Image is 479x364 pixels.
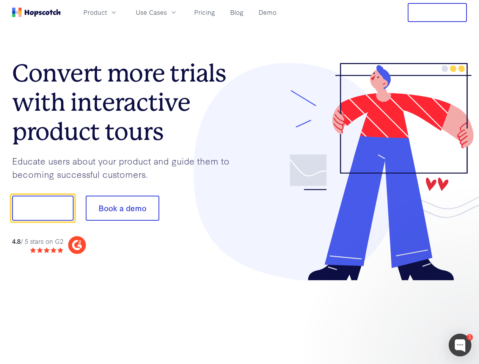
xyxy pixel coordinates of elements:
button: Product [79,6,122,19]
p: Educate users about your product and guide them to becoming successful customers. [12,154,240,180]
button: Show me! [12,196,74,221]
button: Use Cases [131,6,182,19]
strong: 4.8 [12,237,20,245]
div: 1 [466,334,473,340]
a: Pricing [191,6,218,19]
span: Use Cases [136,8,167,17]
button: Free Trial [408,3,467,22]
a: Blog [227,6,247,19]
button: Book a demo [86,196,159,221]
a: Demo [256,6,280,19]
div: / 5 stars on G2 [12,237,63,246]
h1: Convert more trials with interactive product tours [12,59,240,146]
a: Home [12,8,61,17]
span: Product [83,8,107,17]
